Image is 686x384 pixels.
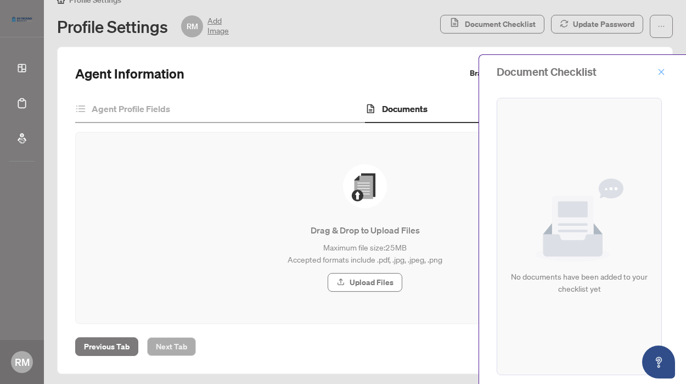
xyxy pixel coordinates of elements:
button: Next Tab [147,337,196,356]
span: Document Checklist [465,15,536,33]
span: Add Image [207,15,229,37]
span: RM [187,20,198,32]
img: logo [9,14,35,25]
div: No documents have been added to your checklist yet [506,271,653,295]
span: Upload Files [350,274,393,291]
img: File Upload [343,164,387,208]
p: Drag & Drop to Upload Files [98,224,632,237]
p: Maximum file size: 25 MB Accepted formats include .pdf, .jpg, .jpeg, .png [98,241,632,265]
button: Open asap [642,346,675,379]
span: ellipsis [657,23,665,30]
h4: Documents [382,102,428,115]
span: Previous Tab [84,338,130,355]
span: close [657,68,665,76]
button: Upload Files [328,273,402,292]
span: File UploadDrag & Drop to Upload FilesMaximum file size:25MBAccepted formats include .pdf, .jpg, ... [89,146,641,310]
h4: Agent Profile Fields [92,102,170,115]
span: Update Password [573,15,634,33]
div: Document Checklist [497,64,654,80]
button: Update Password [551,15,643,34]
div: Profile Settings [57,15,229,37]
h2: Agent Information [75,65,184,82]
button: Previous Tab [75,337,138,356]
img: Null State Icon [536,179,623,262]
button: Document Checklist [440,15,544,34]
label: Branch: [470,67,496,80]
span: RM [15,354,30,370]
